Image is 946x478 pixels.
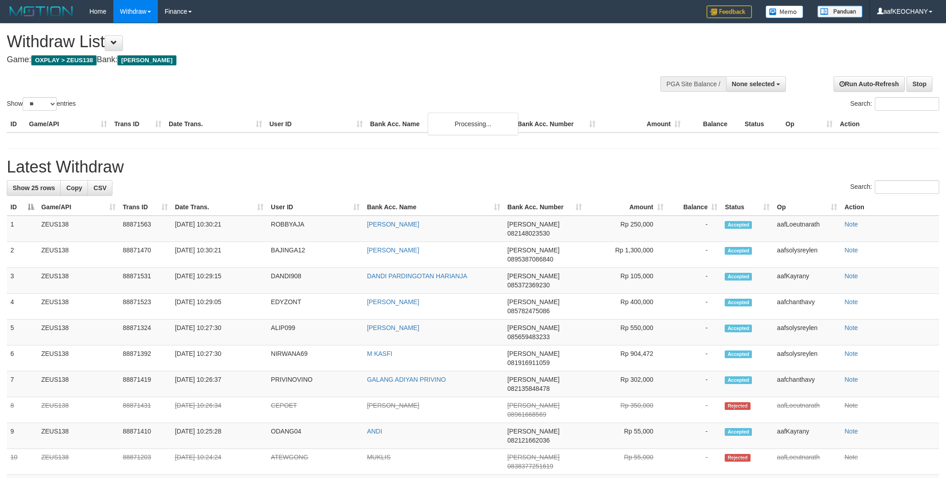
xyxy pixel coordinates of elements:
[585,345,667,371] td: Rp 904,472
[7,158,939,176] h1: Latest Withdraw
[507,411,546,418] span: Copy 08961668569 to clipboard
[844,402,858,409] a: Note
[773,216,841,242] td: aafLoeutnarath
[38,242,119,268] td: ZEUS138
[367,402,419,409] a: [PERSON_NAME]
[38,345,119,371] td: ZEUS138
[267,199,363,216] th: User ID: activate to sort column ascending
[507,256,553,263] span: Copy 0895387086840 to clipboard
[171,423,268,449] td: [DATE] 10:25:28
[171,397,268,423] td: [DATE] 10:26:34
[773,294,841,320] td: aafchanthavy
[38,294,119,320] td: ZEUS138
[667,371,722,397] td: -
[850,97,939,111] label: Search:
[504,199,585,216] th: Bank Acc. Number: activate to sort column ascending
[726,76,786,92] button: None selected
[773,397,841,423] td: aafLoeutnarath
[834,76,905,92] a: Run Auto-Refresh
[507,350,560,357] span: [PERSON_NAME]
[111,116,165,133] th: Trans ID
[363,199,504,216] th: Bank Acc. Name: activate to sort column ascending
[119,199,171,216] th: Trans ID: activate to sort column ascending
[844,298,858,306] a: Note
[367,376,446,383] a: GALANG ADIYAN PRIVINO
[585,371,667,397] td: Rp 302,000
[266,116,366,133] th: User ID
[725,402,750,410] span: Rejected
[507,246,560,254] span: [PERSON_NAME]
[171,345,268,371] td: [DATE] 10:27:30
[7,345,38,371] td: 6
[38,449,119,475] td: ZEUS138
[773,371,841,397] td: aafchanthavy
[7,423,38,449] td: 9
[23,97,57,111] select: Showentries
[782,116,836,133] th: Op
[507,221,560,228] span: [PERSON_NAME]
[171,199,268,216] th: Date Trans.: activate to sort column ascending
[7,371,38,397] td: 7
[7,199,38,216] th: ID: activate to sort column descending
[171,242,268,268] td: [DATE] 10:30:21
[267,320,363,345] td: ALIP099
[7,320,38,345] td: 5
[7,294,38,320] td: 4
[667,199,722,216] th: Balance: activate to sort column ascending
[585,294,667,320] td: Rp 400,000
[171,449,268,475] td: [DATE] 10:24:24
[267,216,363,242] td: ROBBYAJA
[367,246,419,254] a: [PERSON_NAME]
[707,5,752,18] img: Feedback.jpg
[725,299,752,306] span: Accepted
[725,428,752,436] span: Accepted
[725,350,752,358] span: Accepted
[267,397,363,423] td: CEPOET
[875,180,939,194] input: Search:
[38,423,119,449] td: ZEUS138
[60,180,88,196] a: Copy
[119,320,171,345] td: 88871324
[267,242,363,268] td: BAJINGA12
[367,298,419,306] a: [PERSON_NAME]
[773,242,841,268] td: aafsolysreylen
[844,324,858,331] a: Note
[507,428,560,435] span: [PERSON_NAME]
[119,397,171,423] td: 88871431
[773,345,841,371] td: aafsolysreylen
[844,221,858,228] a: Note
[585,423,667,449] td: Rp 55,000
[907,76,932,92] a: Stop
[507,385,550,392] span: Copy 082135848478 to clipboard
[38,371,119,397] td: ZEUS138
[38,216,119,242] td: ZEUS138
[31,55,97,65] span: OXPLAY > ZEUS138
[684,116,741,133] th: Balance
[766,5,804,18] img: Button%20Memo.svg
[773,320,841,345] td: aafsolysreylen
[171,216,268,242] td: [DATE] 10:30:21
[507,359,550,366] span: Copy 081916911059 to clipboard
[119,294,171,320] td: 88871523
[773,449,841,475] td: aafLoeutnarath
[725,273,752,281] span: Accepted
[171,268,268,294] td: [DATE] 10:29:15
[13,184,55,192] span: Show 25 rows
[844,453,858,461] a: Note
[667,397,722,423] td: -
[367,221,419,228] a: [PERSON_NAME]
[38,397,119,423] td: ZEUS138
[7,97,76,111] label: Show entries
[725,325,752,332] span: Accepted
[773,199,841,216] th: Op: activate to sort column ascending
[773,423,841,449] td: aafKayrany
[585,449,667,475] td: Rp 55,000
[507,230,550,237] span: Copy 082148023530 to clipboard
[38,320,119,345] td: ZEUS138
[367,453,390,461] a: MUKLIS
[367,324,419,331] a: [PERSON_NAME]
[844,272,858,280] a: Note
[599,116,684,133] th: Amount
[585,242,667,268] td: Rp 1,300,000
[119,423,171,449] td: 88871410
